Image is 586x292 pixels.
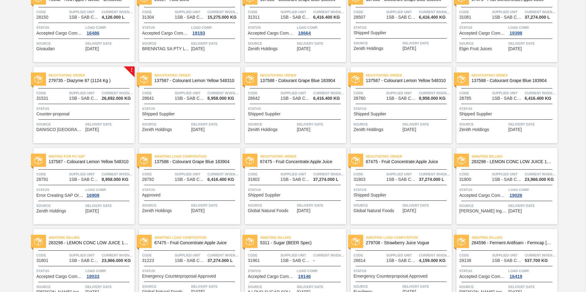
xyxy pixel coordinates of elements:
span: 1SB - SAB Chamdor Brewery [175,177,205,182]
span: Delivery Date [403,121,450,127]
span: Supplied Unit [492,171,523,177]
span: Awaiting Billing [260,234,346,241]
span: 31801 [36,258,48,263]
span: Supplied Unit [386,90,417,96]
span: Code [354,171,385,177]
span: 28150 [36,15,48,20]
span: Status [142,187,239,193]
span: 09/11/2025 [191,127,205,132]
span: Delivery Date [297,121,344,127]
span: 8,958.000 KG [207,96,234,101]
span: Status [142,106,239,112]
span: 6,416.400 KG [313,15,340,20]
span: 37,274.000 L [207,258,233,263]
img: status [246,75,254,83]
span: 1SB - SAB Chamdor Brewery [492,258,523,263]
span: Source [459,203,507,209]
span: 1SB - SAB Chamdor Brewery [69,177,100,182]
span: 8,958.000 KG [419,96,446,101]
span: 31304 [142,15,154,20]
span: 09/11/2025 [508,127,522,132]
span: Shipped Supplier [354,112,386,116]
span: Status [36,268,84,274]
a: Load Comp.19193 [191,24,239,36]
span: Zenith Holdings [354,46,383,51]
span: Supplied Unit [280,9,312,15]
span: 6,416.400 KG [419,15,446,20]
span: Shipped Supplier [248,193,281,197]
span: 4,126.000 L [102,15,125,20]
span: 28785 [459,96,471,101]
span: Supplied Unit [492,9,523,15]
span: Load Comp. [297,24,344,31]
span: Source [36,121,84,127]
span: Code [354,252,385,258]
span: 28791 [36,177,48,182]
div: 19398 [508,31,524,36]
span: Source [142,40,190,47]
span: Status [248,24,295,31]
span: 31961 [248,258,260,263]
span: Delivery Date [297,202,344,208]
span: Current inventory [313,171,344,177]
span: 137588 - Colourant Grape Blue 183904 [260,78,341,83]
span: Delivery Date [191,40,239,47]
span: Source [142,202,190,208]
span: Load Comp. [297,268,344,274]
span: 6,416.400 KG [313,96,340,101]
span: 6,416.400 KG [207,177,234,182]
span: Delivery Date [508,121,556,127]
span: Supplied Unit [69,90,100,96]
span: 279708 - Strawberry Juice Vogue [366,241,447,245]
span: 23,966.000 KG [525,177,554,182]
span: Awaiting Load Composition [154,153,240,159]
span: 1SB - SAB Chamdor Brewery [280,96,311,101]
span: 37,274.000 L [525,15,550,20]
span: Status [459,106,556,112]
span: 09/10/2025 [86,127,99,132]
span: Code [248,252,279,258]
span: 1SB - SAB Chamdor Brewery [386,15,417,20]
span: Supplied Unit [492,252,523,258]
span: 28814 [354,258,366,263]
a: statusNegotiating Order137587 - Colourant Lemon Yellow 548310Code28780Supplied Unit1SB - SAB Cham... [346,67,452,143]
img: status [140,238,148,245]
a: statusAwaiting Billing283298 - LEMON CONC LOW JUICE 1000KGCode31800Supplied Unit1SB - SAB Chamdor... [452,148,557,224]
span: 31081 [459,15,471,20]
span: Supplied Unit [386,252,417,258]
span: Code [248,171,279,177]
span: 284596 - Ferment Antifoam - Fermcap Kerry [472,241,553,245]
span: Code [142,252,173,258]
span: Accepted Cargo Composition [459,193,507,198]
span: 137587 - Colourant Lemon Yellow 548310 [154,78,235,83]
a: statusNegotiating Order137587 - Colourant Lemon Yellow 548310Code28641Supplied Unit1SB - SAB Cham... [135,67,240,143]
span: Source [36,40,84,47]
span: 09/18/2025 [508,209,522,213]
span: Zenith Holdings [142,208,172,213]
span: Status [142,24,190,31]
span: Supplied Unit [175,252,206,258]
span: Source [248,40,295,47]
span: 31800 [459,177,471,182]
span: Status [248,187,344,193]
span: Current inventory [102,90,133,96]
span: Load Comp. [508,187,556,193]
span: Supplied Unit [69,252,100,258]
span: Current inventory [207,9,239,15]
span: Kerry Ingredients [459,209,507,213]
span: 28641 [142,96,154,101]
span: Supplied Unit [386,9,417,15]
span: 1SB - SAB Chamdor Brewery [175,96,205,101]
span: Zenith Holdings [36,209,66,213]
a: Load Comp.19026 [508,187,556,198]
span: 67475 - Fruit Concentrate:Apple Juice [154,241,235,245]
span: Status [354,24,450,31]
a: statusNegotiating Order137588 - Colourant Grape Blue 183904Code28785Supplied Unit1SB - SAB Chamdo... [452,67,557,143]
span: Supplied Unit [69,171,100,177]
span: 28780 [354,96,366,101]
span: Status [36,187,84,193]
span: Source [142,121,190,127]
span: 1SB - SAB Chamdor Brewery [386,177,417,182]
span: 283298 - LEMON CONC LOW JUICE 1000KG [472,159,553,164]
img: status [457,238,465,245]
